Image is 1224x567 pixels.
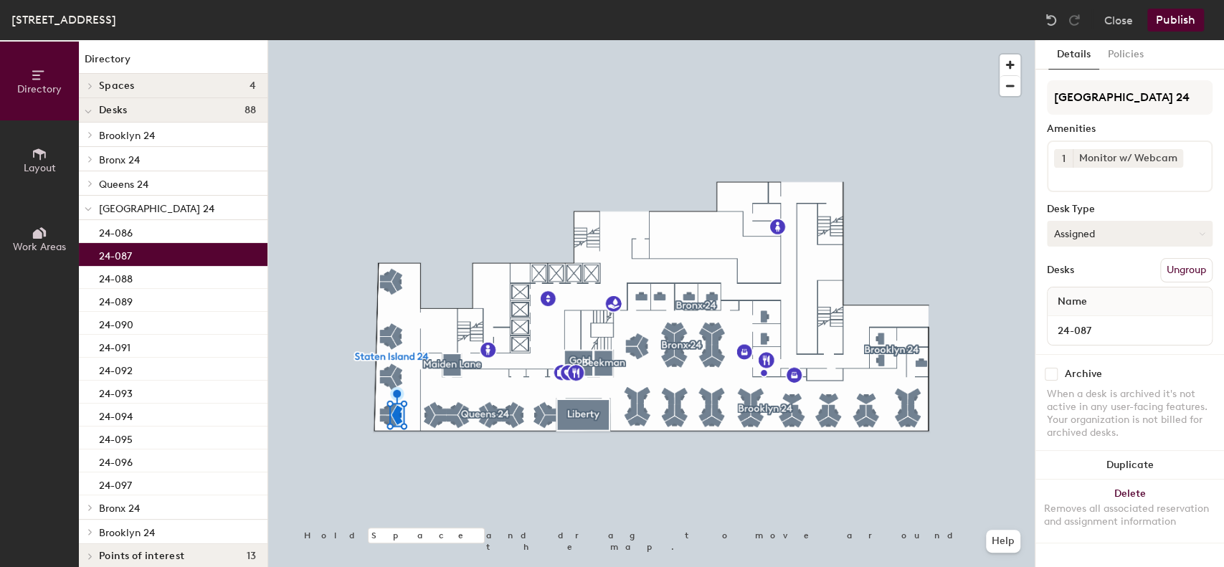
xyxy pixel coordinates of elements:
[1047,123,1213,135] div: Amenities
[1073,149,1183,168] div: Monitor w/ Webcam
[13,241,66,253] span: Work Areas
[99,551,184,562] span: Points of interest
[99,292,133,308] p: 24-089
[17,83,62,95] span: Directory
[1047,221,1213,247] button: Assigned
[99,269,133,285] p: 24-088
[99,130,155,142] span: Brooklyn 24
[99,527,155,539] span: Brooklyn 24
[99,502,140,515] span: Bronx 24
[1062,151,1066,166] span: 1
[99,406,133,423] p: 24-094
[99,452,133,469] p: 24-096
[1044,502,1215,528] div: Removes all associated reservation and assignment information
[99,223,133,239] p: 24-086
[24,162,56,174] span: Layout
[99,315,133,331] p: 24-090
[99,246,132,262] p: 24-087
[1054,149,1073,168] button: 1
[250,80,256,92] span: 4
[1147,9,1204,32] button: Publish
[1048,40,1099,70] button: Details
[1047,388,1213,439] div: When a desk is archived it's not active in any user-facing features. Your organization is not bil...
[1047,265,1074,276] div: Desks
[99,429,133,446] p: 24-095
[99,338,131,354] p: 24-091
[11,11,116,29] div: [STREET_ADDRESS]
[1044,13,1058,27] img: Undo
[244,105,256,116] span: 88
[99,383,133,400] p: 24-093
[986,530,1020,553] button: Help
[1047,204,1213,215] div: Desk Type
[246,551,256,562] span: 13
[1065,368,1102,380] div: Archive
[99,361,133,377] p: 24-092
[1099,40,1152,70] button: Policies
[99,178,148,191] span: Queens 24
[99,80,135,92] span: Spaces
[79,52,267,74] h1: Directory
[99,203,214,215] span: [GEOGRAPHIC_DATA] 24
[99,475,132,492] p: 24-097
[1050,289,1094,315] span: Name
[1035,480,1224,543] button: DeleteRemoves all associated reservation and assignment information
[1035,451,1224,480] button: Duplicate
[99,105,127,116] span: Desks
[1160,258,1213,282] button: Ungroup
[1050,320,1209,340] input: Unnamed desk
[99,154,140,166] span: Bronx 24
[1067,13,1081,27] img: Redo
[1104,9,1133,32] button: Close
